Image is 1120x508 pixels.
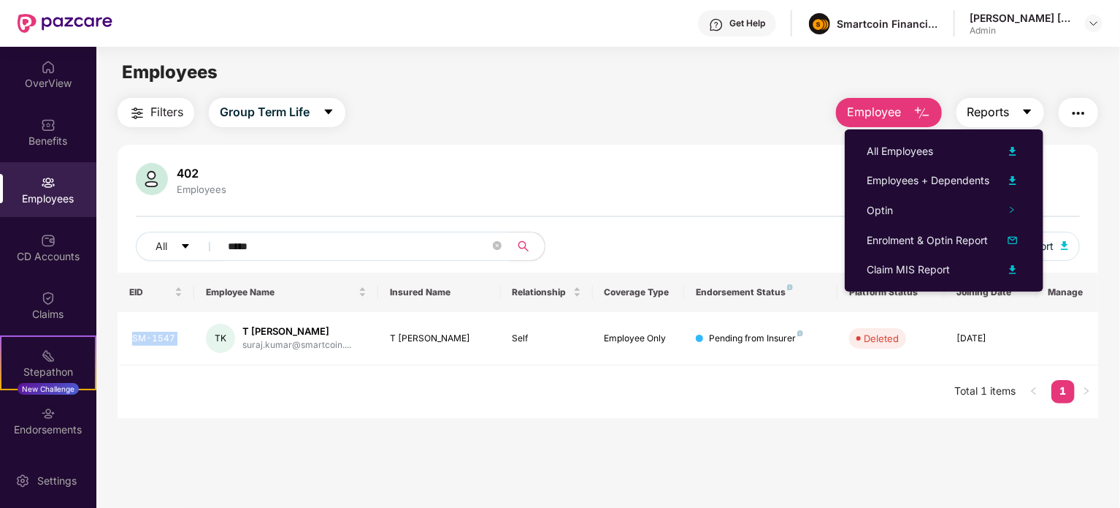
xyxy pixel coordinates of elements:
[209,98,345,127] button: Group Term Lifecaret-down
[709,18,724,32] img: svg+xml;base64,PHN2ZyBpZD0iSGVscC0zMngzMiIgeG1sbnM9Imh0dHA6Ly93d3cudzMub3JnLzIwMDAvc3ZnIiB3aWR0aD...
[378,273,501,312] th: Insured Name
[118,98,194,127] button: Filters
[847,103,902,121] span: Employee
[837,17,939,31] div: Smartcoin Financials Private Limited
[956,332,1025,346] div: [DATE]
[513,332,581,346] div: Self
[493,241,502,250] span: close-circle
[174,183,229,195] div: Employees
[15,474,30,488] img: svg+xml;base64,PHN2ZyBpZD0iU2V0dGluZy0yMHgyMCIgeG1sbnM9Imh0dHA6Ly93d3cudzMub3JnLzIwMDAvc3ZnIiB3aW...
[513,287,570,298] span: Relationship
[220,103,310,121] span: Group Term Life
[1088,18,1100,29] img: svg+xml;base64,PHN2ZyBpZD0iRHJvcGRvd24tMzJ4MzIiIHhtbG5zPSJodHRwOi8vd3d3LnczLm9yZy8yMDAwL3N2ZyIgd2...
[1051,380,1075,403] li: 1
[206,287,356,298] span: Employee Name
[41,118,55,132] img: svg+xml;base64,PHN2ZyBpZD0iQmVuZWZpdHMiIHhtbG5zPSJodHRwOi8vd3d3LnczLm9yZy8yMDAwL3N2ZyIgd2lkdGg9Ij...
[967,103,1010,121] span: Reports
[1082,387,1091,395] span: right
[593,273,685,312] th: Coverage Type
[206,324,235,353] div: TK
[867,204,893,216] span: Optin
[41,406,55,421] img: svg+xml;base64,PHN2ZyBpZD0iRW5kb3JzZW1lbnRzIiB4bWxucz0iaHR0cDovL3d3dy53My5vcmcvMjAwMC9zdmciIHdpZH...
[970,11,1072,25] div: [PERSON_NAME] [PERSON_NAME]
[1004,232,1021,249] img: svg+xml;base64,PHN2ZyB4bWxucz0iaHR0cDovL3d3dy53My5vcmcvMjAwMC9zdmciIHhtbG5zOnhsaW5rPSJodHRwOi8vd3...
[864,331,899,346] div: Deleted
[913,105,931,122] img: svg+xml;base64,PHN2ZyB4bWxucz0iaHR0cDovL3d3dy53My5vcmcvMjAwMC9zdmciIHhtbG5zOnhsaW5rPSJodHRwOi8vd3...
[174,166,229,181] div: 402
[41,291,55,306] img: svg+xml;base64,PHN2ZyBpZD0iQ2xhaW0iIHhtbG5zPSJodHRwOi8vd3d3LnczLm9yZy8yMDAwL3N2ZyIgd2lkdGg9IjIwIi...
[390,332,489,346] div: T [PERSON_NAME]
[1022,380,1046,403] button: left
[493,240,502,254] span: close-circle
[867,232,988,249] div: Enrolment & Optin Report
[156,238,167,254] span: All
[33,474,81,488] div: Settings
[955,380,1016,403] li: Total 1 items
[1061,241,1068,250] img: svg+xml;base64,PHN2ZyB4bWxucz0iaHR0cDovL3d3dy53My5vcmcvMjAwMC9zdmciIHhtbG5zOnhsaW5rPSJodHRwOi8vd3...
[1008,206,1016,213] span: right
[41,60,55,75] img: svg+xml;base64,PHN2ZyBpZD0iSG9tZSIgeG1sbnM9Imh0dHA6Ly93d3cudzMub3JnLzIwMDAvc3ZnIiB3aWR0aD0iMjAiIG...
[1070,105,1087,122] img: svg+xml;base64,PHN2ZyB4bWxucz0iaHR0cDovL3d3dy53My5vcmcvMjAwMC9zdmciIHdpZHRoPSIyNCIgaGVpZ2h0PSIyNC...
[709,332,803,346] div: Pending from Insurer
[509,232,545,261] button: search
[136,232,225,261] button: Allcaret-down
[41,175,55,190] img: svg+xml;base64,PHN2ZyBpZD0iRW1wbG95ZWVzIiB4bWxucz0iaHR0cDovL3d3dy53My5vcmcvMjAwMC9zdmciIHdpZHRoPS...
[1075,380,1098,403] li: Next Page
[729,18,765,29] div: Get Help
[41,233,55,248] img: svg+xml;base64,PHN2ZyBpZD0iQ0RfQWNjb3VudHMiIGRhdGEtbmFtZT0iQ0QgQWNjb3VudHMiIHhtbG5zPSJodHRwOi8vd3...
[970,25,1072,37] div: Admin
[129,287,172,298] span: EID
[867,143,933,159] div: All Employees
[1004,261,1021,278] img: svg+xml;base64,PHN2ZyB4bWxucz0iaHR0cDovL3d3dy53My5vcmcvMjAwMC9zdmciIHhtbG5zOnhsaW5rPSJodHRwOi8vd3...
[797,330,803,336] img: svg+xml;base64,PHN2ZyB4bWxucz0iaHR0cDovL3d3dy53My5vcmcvMjAwMC9zdmciIHdpZHRoPSI4IiBoZWlnaHQ9IjgiIH...
[122,61,218,83] span: Employees
[867,262,950,278] div: Claim MIS Report
[1075,380,1098,403] button: right
[118,273,194,312] th: EID
[323,106,334,119] span: caret-down
[41,349,55,363] img: svg+xml;base64,PHN2ZyB4bWxucz0iaHR0cDovL3d3dy53My5vcmcvMjAwMC9zdmciIHdpZHRoPSIyMSIgaGVpZ2h0PSIyMC...
[1051,380,1075,402] a: 1
[18,383,79,395] div: New Challenge
[836,98,942,127] button: Employee
[1021,106,1033,119] span: caret-down
[180,241,191,253] span: caret-down
[18,14,112,33] img: New Pazcare Logo
[150,103,183,121] span: Filters
[956,98,1044,127] button: Reportscaret-down
[136,163,168,195] img: svg+xml;base64,PHN2ZyB4bWxucz0iaHR0cDovL3d3dy53My5vcmcvMjAwMC9zdmciIHhtbG5zOnhsaW5rPSJodHRwOi8vd3...
[1029,387,1038,395] span: left
[809,13,830,34] img: image%20(1).png
[1,365,95,379] div: Stepathon
[1004,172,1021,189] img: svg+xml;base64,PHN2ZyB4bWxucz0iaHR0cDovL3d3dy53My5vcmcvMjAwMC9zdmciIHhtbG5zOnhsaW5rPSJodHRwOi8vd3...
[787,284,793,290] img: svg+xml;base64,PHN2ZyB4bWxucz0iaHR0cDovL3d3dy53My5vcmcvMjAwMC9zdmciIHdpZHRoPSI4IiBoZWlnaHQ9IjgiIH...
[605,332,673,346] div: Employee Only
[242,325,351,338] div: T [PERSON_NAME]
[129,105,146,122] img: svg+xml;base64,PHN2ZyB4bWxucz0iaHR0cDovL3d3dy53My5vcmcvMjAwMC9zdmciIHdpZHRoPSIyNCIgaGVpZ2h0PSIyNC...
[1004,143,1021,160] img: svg+xml;base64,PHN2ZyB4bWxucz0iaHR0cDovL3d3dy53My5vcmcvMjAwMC9zdmciIHhtbG5zOnhsaW5rPSJodHRwOi8vd3...
[132,332,183,346] div: SM-1547
[242,338,351,352] div: suraj.kumar@smartcoin....
[509,240,537,252] span: search
[501,273,593,312] th: Relationship
[1022,380,1046,403] li: Previous Page
[696,287,826,298] div: Endorsement Status
[1037,273,1098,312] th: Manage
[194,273,378,312] th: Employee Name
[867,173,989,189] div: Employees + Dependents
